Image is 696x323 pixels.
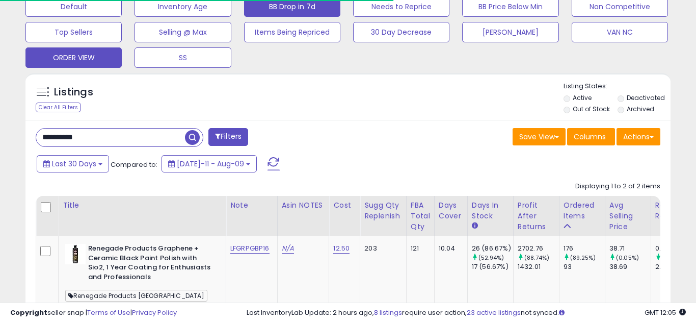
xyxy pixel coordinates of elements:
[54,85,93,100] h5: Listings
[572,22,668,42] button: VAN NC
[645,308,686,317] span: 2025-09-9 12:05 GMT
[609,262,651,271] div: 38.69
[282,200,325,211] div: Asin NOTES
[353,22,449,42] button: 30 Day Decrease
[524,254,549,262] small: (88.74%)
[364,244,398,253] div: 203
[333,243,350,254] a: 12.50
[135,47,231,68] button: SS
[518,244,559,253] div: 2702.76
[364,200,402,221] div: Sugg Qty Replenish
[573,105,610,113] label: Out of Stock
[10,308,47,317] strong: Copyright
[575,182,660,191] div: Displaying 1 to 2 of 2 items
[564,262,605,271] div: 93
[518,262,559,271] div: 1432.01
[36,103,81,112] div: Clear All Filters
[87,308,130,317] a: Terms of Use
[132,308,177,317] a: Privacy Policy
[37,155,109,172] button: Last 30 Days
[135,22,231,42] button: Selling @ Max
[616,254,639,262] small: (0.05%)
[439,244,460,253] div: 10.04
[63,200,222,211] div: Title
[574,132,606,142] span: Columns
[162,155,257,172] button: [DATE]-11 - Aug-09
[472,244,513,253] div: 26 (86.67%)
[230,243,270,254] a: LFGRPGBP16
[467,308,521,317] a: 23 active listings
[567,128,615,145] button: Columns
[65,290,207,302] span: Renegade Products [GEOGRAPHIC_DATA]
[655,200,692,221] div: Return Rate
[564,244,605,253] div: 176
[25,22,122,42] button: Top Sellers
[627,93,665,102] label: Deactivated
[411,244,426,253] div: 121
[88,244,212,284] b: Renegade Products Graphene + Ceramic Black Paint Polish with Sio2, 1 Year Coating for Enthusiasts...
[564,200,601,221] div: Ordered Items
[472,262,513,271] div: 17 (56.67%)
[111,160,157,169] span: Compared to:
[478,254,504,262] small: (52.94%)
[472,221,478,231] small: Days In Stock.
[177,159,244,169] span: [DATE]-11 - Aug-09
[360,196,407,236] th: Please note that this number is a calculation based on your required days of coverage and your ve...
[52,159,96,169] span: Last 30 Days
[282,243,294,254] a: N/A
[513,128,566,145] button: Save View
[570,254,596,262] small: (89.25%)
[472,200,509,221] div: Days In Stock
[573,93,592,102] label: Active
[230,200,273,211] div: Note
[439,200,463,221] div: Days Cover
[25,47,122,68] button: ORDER VIEW
[333,200,356,211] div: Cost
[65,244,86,264] img: 41rG5DKRYLS._SL40_.jpg
[609,244,651,253] div: 38.71
[10,308,177,318] div: seller snap | |
[627,105,654,113] label: Archived
[462,22,558,42] button: [PERSON_NAME]
[564,82,671,91] p: Listing States:
[247,308,686,318] div: Last InventoryLab Update: 2 hours ago, require user action, not synced.
[244,22,340,42] button: Items Being Repriced
[208,128,248,146] button: Filters
[411,200,430,232] div: FBA Total Qty
[617,128,660,145] button: Actions
[609,200,647,232] div: Avg Selling Price
[374,308,402,317] a: 8 listings
[518,200,555,232] div: Profit After Returns
[277,196,329,236] th: CSV column name: cust_attr_1_ Asin NOTES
